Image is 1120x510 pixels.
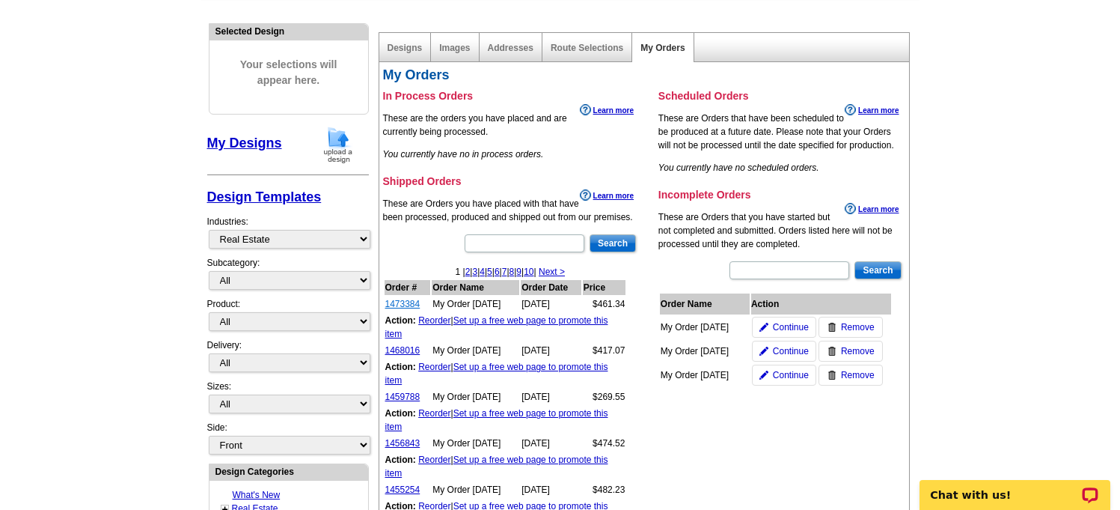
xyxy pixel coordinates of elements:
[773,368,809,382] span: Continue
[385,299,420,309] a: 1473384
[658,89,903,103] h3: Scheduled Orders
[207,189,322,204] a: Design Templates
[658,163,819,173] em: You currently have no scheduled orders.
[845,203,899,215] a: Learn more
[487,267,492,277] a: 5
[524,267,533,277] a: 10
[432,482,519,497] td: My Order [DATE]
[521,297,581,312] td: [DATE]
[233,490,281,500] a: What's New
[385,362,608,386] a: Set up a free web page to promote this item
[432,436,519,451] td: My Order [DATE]
[910,463,1120,510] iframe: LiveChat chat widget
[854,261,901,279] input: Search
[583,436,626,451] td: $474.52
[480,267,485,277] a: 4
[488,43,533,53] a: Addresses
[660,294,750,315] th: Order Name
[827,347,836,356] img: trashcan-icon.gif
[207,256,369,297] div: Subcategory:
[845,104,899,116] a: Learn more
[383,174,638,188] h3: Shipped Orders
[759,371,768,380] img: pencil-icon.gif
[640,43,685,53] a: My Orders
[209,464,368,479] div: Design Categories
[207,136,282,151] a: My Designs
[385,408,416,419] b: Action:
[827,323,836,332] img: trashcan-icon.gif
[207,380,369,421] div: Sizes:
[658,188,903,201] h3: Incomplete Orders
[551,43,623,53] a: Route Selections
[521,280,581,295] th: Order Date
[385,408,608,432] a: Set up a free web page to promote this item
[319,126,358,164] img: upload-design
[759,323,768,332] img: pencil-icon.gif
[418,315,450,326] a: Reorder
[661,321,743,334] div: My Order [DATE]
[418,455,450,465] a: Reorder
[583,343,626,358] td: $417.07
[580,189,634,201] a: Learn more
[521,482,581,497] td: [DATE]
[385,452,626,481] td: |
[516,267,521,277] a: 9
[207,297,369,339] div: Product:
[502,267,507,277] a: 7
[418,408,450,419] a: Reorder
[383,112,638,139] p: These are the orders you have placed and are currently being processed.
[539,267,565,277] a: Next >
[383,265,638,279] div: 1 | | | | | | | | | |
[209,24,368,38] div: Selected Design
[590,234,636,252] input: Search
[759,347,768,356] img: pencil-icon.gif
[383,89,638,103] h3: In Process Orders
[472,267,477,277] a: 3
[521,343,581,358] td: [DATE]
[385,315,416,326] b: Action:
[385,455,608,479] a: Set up a free web page to promote this item
[773,321,809,334] span: Continue
[583,482,626,497] td: $482.23
[385,392,420,402] a: 1459788
[432,280,519,295] th: Order Name
[432,297,519,312] td: My Order [DATE]
[773,344,809,358] span: Continue
[658,210,903,251] p: These are Orders that you have started but not completed and submitted. Orders listed here will n...
[385,406,626,434] td: |
[658,112,903,152] p: These are Orders that have been scheduled to be produced at a future date. Please note that your ...
[207,421,369,456] div: Side:
[385,359,626,388] td: |
[383,197,638,224] p: These are Orders you have placed with that have been processed, produced and shipped out from our...
[207,339,369,380] div: Delivery:
[385,438,420,449] a: 1456843
[432,389,519,404] td: My Order [DATE]
[385,362,416,372] b: Action:
[841,368,875,382] span: Remove
[432,343,519,358] td: My Order [DATE]
[752,317,816,338] a: Continue
[385,485,420,495] a: 1455254
[388,43,423,53] a: Designs
[583,389,626,404] td: $269.55
[385,455,416,465] b: Action:
[521,389,581,404] td: [DATE]
[383,67,903,84] h2: My Orders
[841,321,875,334] span: Remove
[385,345,420,356] a: 1468016
[465,267,471,277] a: 2
[827,371,836,380] img: trashcan-icon.gif
[752,365,816,386] a: Continue
[383,149,544,160] em: You currently have no in process orders.
[841,344,875,358] span: Remove
[385,280,431,295] th: Order #
[207,207,369,256] div: Industries:
[418,362,450,372] a: Reorder
[521,436,581,451] td: [DATE]
[751,294,892,315] th: Action
[752,341,816,362] a: Continue
[661,344,743,358] div: My Order [DATE]
[509,267,515,277] a: 8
